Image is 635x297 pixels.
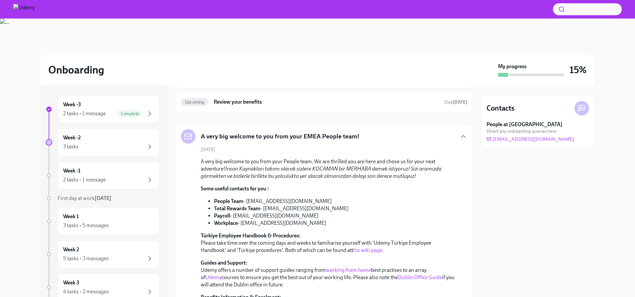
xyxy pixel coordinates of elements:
[201,132,360,141] h5: A very big welcome to you from your EMEA People team!
[63,213,79,220] h6: Week 1
[63,167,80,174] h6: Week -1
[205,274,222,280] a: Udemy
[201,259,457,288] p: Udemy offers a number of support guides ranging from best practises to an array of courses to ens...
[201,260,247,266] strong: Guides and Support:
[214,198,243,204] strong: People Team
[326,267,371,273] a: working from home
[95,195,111,201] strong: [DATE]
[214,205,260,212] strong: Total Rewards Team
[487,103,515,113] h4: Contacts
[63,279,79,286] h6: Week 3
[46,207,159,235] a: Week 13 tasks • 5 messages
[46,195,159,202] a: First day at work[DATE]
[63,255,109,262] div: 5 tasks • 3 messages
[46,95,159,123] a: Week -32 tasks • 1 messageComplete
[201,232,457,254] p: Please take time over the coming days and weeks to familiarise yourself with 'Udemy Türkiye Emplo...
[201,185,269,192] strong: Some useful contacts for you :
[63,143,78,150] div: 3 tasks
[58,195,111,201] span: First day at work
[201,232,301,239] strong: Türkiye Employee Handbook & Procedures:
[46,162,159,189] a: Week -12 tasks • 1 message
[487,136,574,142] a: [EMAIL_ADDRESS][DOMAIN_NAME]
[13,4,35,15] img: Udemy
[498,63,527,70] strong: My progress
[63,246,79,253] h6: Week 2
[48,63,104,76] h2: Onboarding
[201,158,457,180] p: A very big welcome to you from your People team. We are thrilled you are here and chose us for yo...
[46,240,159,268] a: Week 25 tasks • 3 messages
[487,128,556,134] span: Direct any onboarding queries here
[487,121,563,128] strong: People at [GEOGRAPHIC_DATA]
[398,274,442,280] a: Dublin Office Guide
[201,146,215,153] span: [DATE]
[570,64,587,76] h3: 15%
[117,111,143,116] span: Complete
[201,166,442,179] em: İnsan Kaynakları takımı olarak sizlere KOCAMAN bir MERHABA demek istiyoruz! Sizi aramızda görmekt...
[46,128,159,156] a: Week -23 tasks
[63,110,106,117] div: 2 tasks • 1 message
[214,212,457,220] li: - [EMAIL_ADDRESS][DOMAIN_NAME]
[63,134,81,141] h6: Week -2
[214,213,230,219] strong: Payroll
[181,100,208,105] span: Upcoming
[353,247,382,253] a: this wiki page
[453,99,467,105] strong: [DATE]
[444,99,467,105] span: Due
[63,288,109,295] div: 4 tasks • 2 messages
[214,98,439,106] h6: Review your benefits
[63,176,106,183] div: 2 tasks • 1 message
[181,97,467,107] a: UpcomingReview your benefitsDue[DATE]
[214,198,457,205] li: - [EMAIL_ADDRESS][DOMAIN_NAME]
[214,205,457,212] li: - [EMAIL_ADDRESS][DOMAIN_NAME]
[214,220,457,227] li: - [EMAIL_ADDRESS][DOMAIN_NAME]
[63,101,81,108] h6: Week -3
[444,99,467,105] span: September 4th, 2025 10:00
[214,220,238,226] strong: Workplace
[63,222,109,229] div: 3 tasks • 5 messages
